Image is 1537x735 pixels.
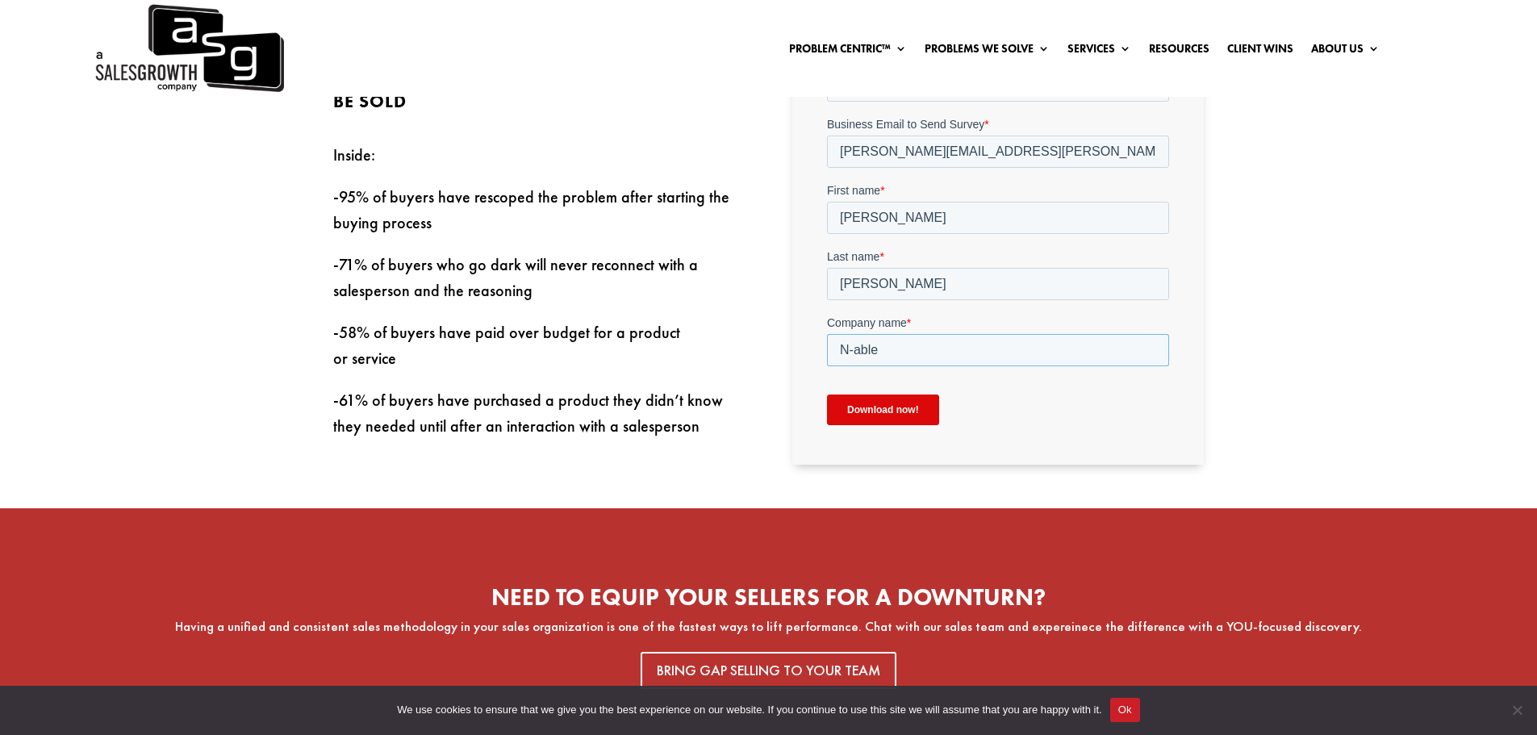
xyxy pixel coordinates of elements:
span: We use cookies to ensure that we give you the best experience on our website. If you continue to ... [397,702,1101,718]
a: Services [1067,43,1131,61]
p: -61% of buyers have purchased a product they didn’t know they needed until after an interaction w... [333,387,745,439]
a: Problem Centric™ [789,43,907,61]
a: Resources [1149,43,1209,61]
button: Ok [1110,698,1140,722]
p: -58% of buyers have paid over budget for a product or service [333,319,745,387]
a: Client Wins [1227,43,1293,61]
p: Having a unified and consistent sales methodology in your sales organization is one of the fastes... [48,617,1489,637]
span: No [1509,702,1525,718]
h2: Need to EQUIP your sellers for a downturn? [48,586,1489,617]
a: About Us [1311,43,1380,61]
a: Bring Gap Selling to Your Team [641,652,896,688]
p: Inside: [333,142,745,184]
iframe: Form 0 [827,50,1169,439]
a: Problems We Solve [925,43,1050,61]
p: -95% of buyers have rescoped the problem after starting the buying process [333,184,745,252]
p: -71% of buyers who go dark will never reconnect with a salesperson and the reasoning [333,252,745,319]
